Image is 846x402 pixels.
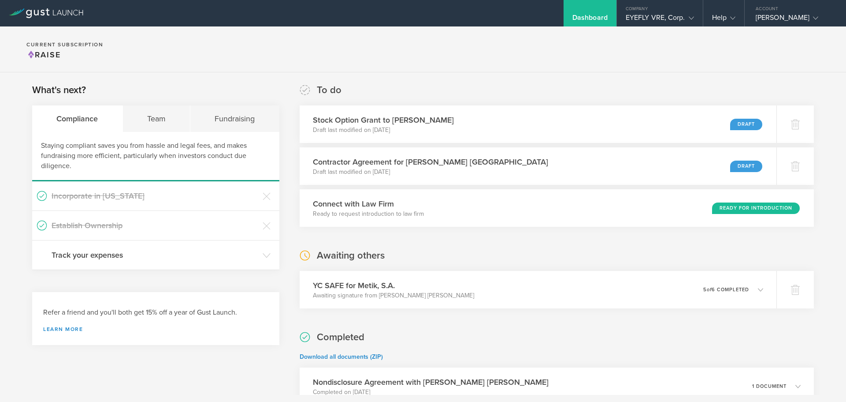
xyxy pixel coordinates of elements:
h3: Refer a friend and you'll both get 15% off a year of Gust Launch. [43,308,268,318]
h3: Contractor Agreement for [PERSON_NAME] [GEOGRAPHIC_DATA] [313,156,548,168]
h3: Nondisclosure Agreement with [PERSON_NAME] [PERSON_NAME] [313,376,549,388]
div: [PERSON_NAME] [756,13,831,26]
iframe: Chat Widget [802,360,846,402]
div: Dashboard [572,13,608,26]
h3: Establish Ownership [52,220,258,231]
div: Stock Option Grant to [PERSON_NAME]Draft last modified on [DATE]Draft [300,105,776,143]
h2: Awaiting others [317,249,385,262]
p: Completed on [DATE] [313,388,549,397]
em: of [707,287,712,293]
p: 5 6 completed [703,287,749,292]
h3: YC SAFE for Metik, S.A. [313,280,474,291]
h3: Incorporate in [US_STATE] [52,190,258,202]
h3: Stock Option Grant to [PERSON_NAME] [313,114,454,126]
div: Team [123,105,191,132]
span: Raise [26,50,61,60]
div: Connect with Law FirmReady to request introduction to law firmReady for Introduction [300,189,814,227]
a: Learn more [43,327,268,332]
h3: Connect with Law Firm [313,198,424,210]
div: Draft [730,161,762,172]
h2: What's next? [32,84,86,97]
p: Draft last modified on [DATE] [313,126,454,135]
h2: Current Subscription [26,42,103,47]
div: Draft [730,119,762,130]
div: EYEFLY VRE, Corp. [626,13,694,26]
p: Awaiting signature from [PERSON_NAME] [PERSON_NAME] [313,291,474,300]
div: Contractor Agreement for [PERSON_NAME] [GEOGRAPHIC_DATA]Draft last modified on [DATE]Draft [300,147,776,185]
p: 1 document [752,384,787,389]
a: Download all documents (ZIP) [300,353,383,361]
h2: To do [317,84,341,97]
div: Help [712,13,735,26]
div: Fundraising [190,105,279,132]
p: Ready to request introduction to law firm [313,210,424,218]
p: Draft last modified on [DATE] [313,168,548,177]
div: Staying compliant saves you from hassle and legal fees, and makes fundraising more efficient, par... [32,132,279,181]
div: Ready for Introduction [712,203,800,214]
h2: Completed [317,331,364,344]
div: Compliance [32,105,123,132]
h3: Track your expenses [52,249,258,261]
